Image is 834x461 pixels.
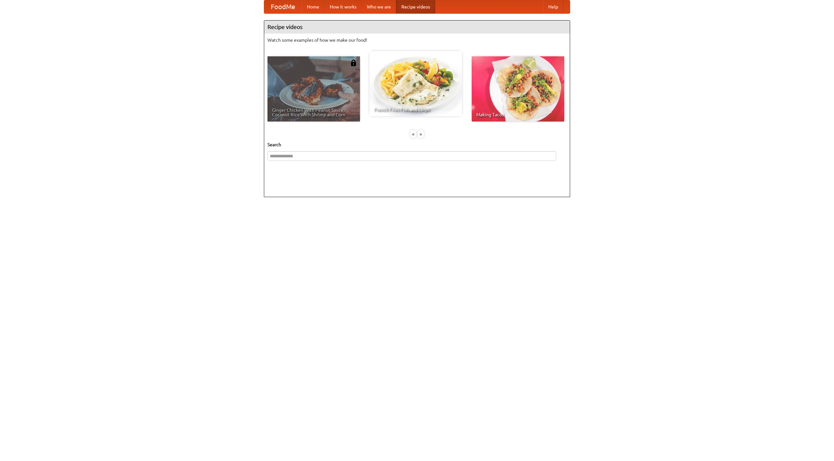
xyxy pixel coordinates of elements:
div: » [418,130,424,138]
h5: Search [267,141,567,148]
a: French Fries Fish and Chips [369,51,462,116]
a: Home [302,0,324,13]
img: 483408.png [350,60,357,66]
a: How it works [324,0,362,13]
a: Making Tacos [472,56,564,122]
a: Who we are [362,0,396,13]
span: French Fries Fish and Chips [374,107,457,112]
span: Making Tacos [476,112,560,117]
a: FoodMe [264,0,302,13]
div: « [410,130,416,138]
a: Help [543,0,563,13]
h4: Recipe videos [264,21,570,34]
a: Recipe videos [396,0,435,13]
p: Watch some examples of how we make our food! [267,37,567,43]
